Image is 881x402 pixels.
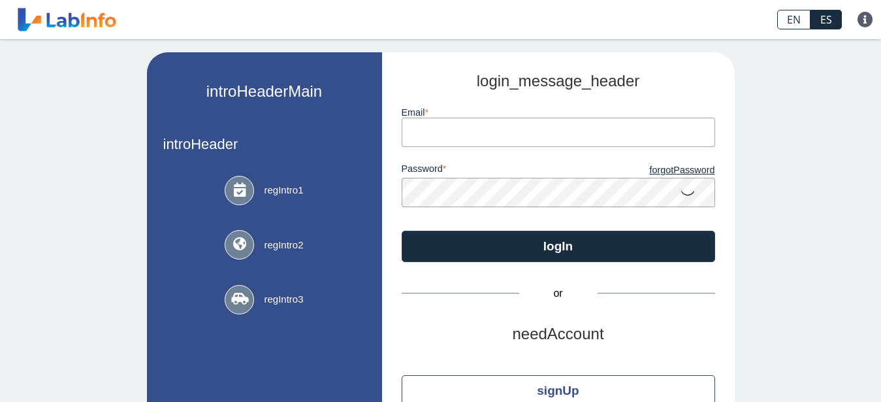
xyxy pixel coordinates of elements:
[206,82,322,101] h2: introHeaderMain
[402,325,715,344] h2: needAccount
[777,10,810,29] a: EN
[765,351,867,388] iframe: Help widget launcher
[264,183,303,198] span: regIntro1
[402,163,558,178] label: password
[558,163,715,178] a: forgotPassword
[163,136,366,152] h3: introHeader
[402,72,715,91] h2: login_message_header
[519,286,598,301] span: or
[810,10,842,29] a: ES
[264,292,303,307] span: regIntro3
[402,107,715,118] label: email
[402,231,715,262] button: logIn
[264,238,303,253] span: regIntro2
